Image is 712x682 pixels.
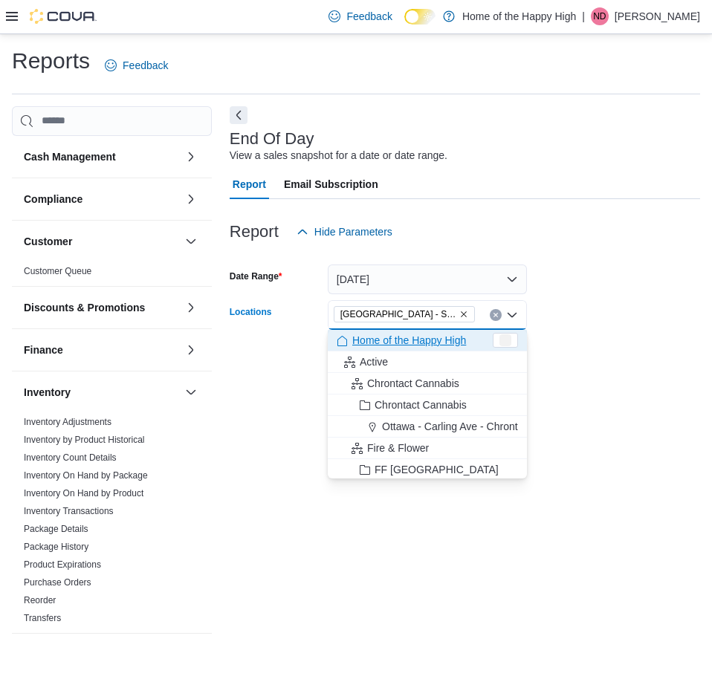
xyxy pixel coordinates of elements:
[24,612,61,624] span: Transfers
[24,470,148,481] a: Inventory On Hand by Package
[284,169,378,199] span: Email Subscription
[375,397,467,412] span: Chrontact Cannabis
[182,233,200,250] button: Customer
[24,266,91,276] a: Customer Queue
[230,148,447,163] div: View a sales snapshot for a date or date range.
[24,416,111,428] span: Inventory Adjustments
[24,385,71,400] h3: Inventory
[328,373,527,394] button: Chrontact Cannabis
[24,594,56,606] span: Reorder
[30,9,97,24] img: Cova
[360,354,388,369] span: Active
[375,462,499,477] span: FF [GEOGRAPHIC_DATA]
[24,647,60,662] h3: Loyalty
[24,192,82,207] h3: Compliance
[328,438,527,459] button: Fire & Flower
[24,234,179,249] button: Customer
[182,383,200,401] button: Inventory
[182,190,200,208] button: Compliance
[230,270,282,282] label: Date Range
[12,262,212,286] div: Customer
[291,217,398,247] button: Hide Parameters
[24,300,179,315] button: Discounts & Promotions
[12,413,212,633] div: Inventory
[24,505,114,517] span: Inventory Transactions
[24,647,179,662] button: Loyalty
[24,234,72,249] h3: Customer
[328,351,527,373] button: Active
[24,149,179,164] button: Cash Management
[323,1,398,31] a: Feedback
[314,224,392,239] span: Hide Parameters
[24,595,56,605] a: Reorder
[24,524,88,534] a: Package Details
[24,542,88,552] a: Package History
[24,452,117,464] span: Inventory Count Details
[367,376,459,391] span: Chrontact Cannabis
[230,106,247,124] button: Next
[24,452,117,463] a: Inventory Count Details
[24,300,145,315] h3: Discounts & Promotions
[24,470,148,481] span: Inventory On Hand by Package
[593,7,606,25] span: ND
[230,223,279,241] h3: Report
[591,7,609,25] div: Nicole Dudek
[340,307,456,322] span: [GEOGRAPHIC_DATA] - Southglen - Fire & Flower
[24,417,111,427] a: Inventory Adjustments
[24,613,61,623] a: Transfers
[123,58,168,73] span: Feedback
[490,309,502,321] button: Clear input
[328,264,527,294] button: [DATE]
[24,487,143,499] span: Inventory On Hand by Product
[24,342,63,357] h3: Finance
[459,310,468,319] button: Remove Winnipeg - Southglen - Fire & Flower from selection in this group
[506,309,518,321] button: Close list of options
[24,559,101,571] span: Product Expirations
[24,523,88,535] span: Package Details
[24,506,114,516] a: Inventory Transactions
[328,459,527,481] button: FF [GEOGRAPHIC_DATA]
[24,559,101,570] a: Product Expirations
[352,333,466,348] span: Home of the Happy High
[382,419,578,434] span: Ottawa - Carling Ave - Chrontact Cannabis
[99,51,174,80] a: Feedback
[12,46,90,76] h1: Reports
[233,169,266,199] span: Report
[24,192,179,207] button: Compliance
[24,488,143,498] a: Inventory On Hand by Product
[462,7,576,25] p: Home of the Happy High
[24,265,91,277] span: Customer Queue
[230,306,272,318] label: Locations
[182,148,200,166] button: Cash Management
[24,577,91,588] span: Purchase Orders
[182,299,200,316] button: Discounts & Promotions
[182,341,200,359] button: Finance
[328,416,527,438] button: Ottawa - Carling Ave - Chrontact Cannabis
[615,7,700,25] p: [PERSON_NAME]
[24,149,116,164] h3: Cash Management
[404,9,436,25] input: Dark Mode
[582,7,585,25] p: |
[24,541,88,553] span: Package History
[182,646,200,663] button: Loyalty
[328,330,527,351] button: Home of the Happy High
[24,342,179,357] button: Finance
[328,394,527,416] button: Chrontact Cannabis
[346,9,392,24] span: Feedback
[24,434,145,446] span: Inventory by Product Historical
[24,577,91,588] a: Purchase Orders
[24,435,145,445] a: Inventory by Product Historical
[367,441,429,455] span: Fire & Flower
[24,385,179,400] button: Inventory
[334,306,475,322] span: Winnipeg - Southglen - Fire & Flower
[230,130,314,148] h3: End Of Day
